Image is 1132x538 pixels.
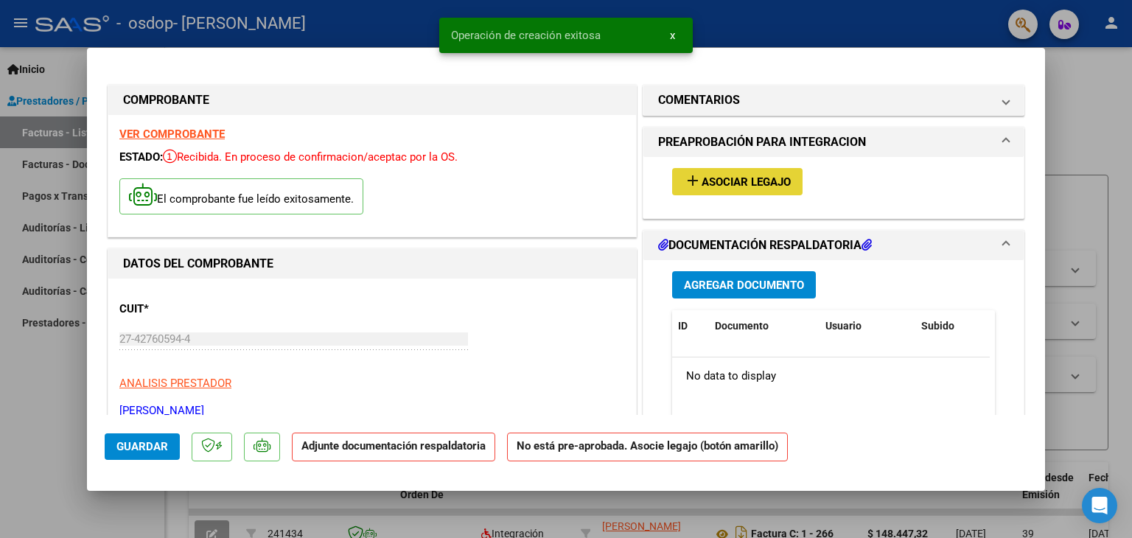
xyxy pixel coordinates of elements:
div: PREAPROBACIÓN PARA INTEGRACION [643,157,1024,218]
datatable-header-cell: Subido [915,310,989,342]
mat-icon: add [684,172,702,189]
span: Guardar [116,440,168,453]
strong: COMPROBANTE [123,93,209,107]
span: Agregar Documento [684,279,804,292]
span: ESTADO: [119,150,163,164]
button: x [658,22,687,49]
div: Open Intercom Messenger [1082,488,1117,523]
span: Subido [921,320,954,332]
datatable-header-cell: Usuario [820,310,915,342]
a: VER COMPROBANTE [119,127,225,141]
datatable-header-cell: Acción [989,310,1063,342]
button: Agregar Documento [672,271,816,298]
mat-expansion-panel-header: DOCUMENTACIÓN RESPALDATORIA [643,231,1024,260]
datatable-header-cell: Documento [709,310,820,342]
h1: COMENTARIOS [658,91,740,109]
span: Documento [715,320,769,332]
strong: No está pre-aprobada. Asocie legajo (botón amarillo) [507,433,788,461]
span: x [670,29,675,42]
datatable-header-cell: ID [672,310,709,342]
span: Recibida. En proceso de confirmacion/aceptac por la OS. [163,150,458,164]
span: Asociar Legajo [702,175,791,189]
mat-expansion-panel-header: PREAPROBACIÓN PARA INTEGRACION [643,127,1024,157]
mat-expansion-panel-header: COMENTARIOS [643,85,1024,115]
strong: DATOS DEL COMPROBANTE [123,256,273,270]
h1: PREAPROBACIÓN PARA INTEGRACION [658,133,866,151]
p: CUIT [119,301,271,318]
span: ANALISIS PRESTADOR [119,377,231,390]
button: Guardar [105,433,180,460]
p: El comprobante fue leído exitosamente. [119,178,363,214]
p: [PERSON_NAME] [119,402,625,419]
button: Asociar Legajo [672,168,803,195]
h1: DOCUMENTACIÓN RESPALDATORIA [658,237,872,254]
div: No data to display [672,357,990,394]
span: Operación de creación exitosa [451,28,601,43]
span: ID [678,320,688,332]
span: Usuario [825,320,862,332]
strong: Adjunte documentación respaldatoria [301,439,486,453]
